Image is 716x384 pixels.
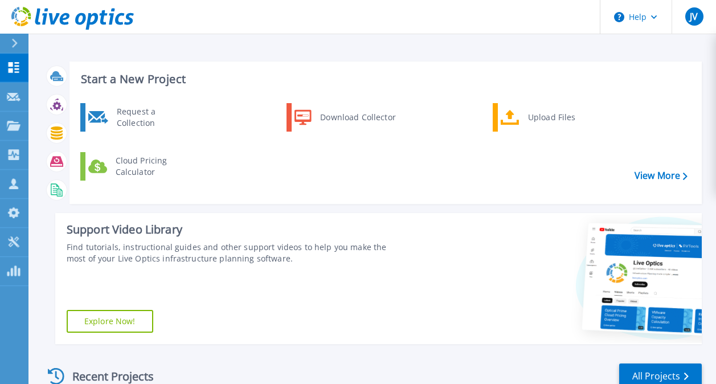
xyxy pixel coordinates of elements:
div: Upload Files [522,106,607,129]
div: Download Collector [314,106,400,129]
a: Download Collector [287,103,403,132]
div: Find tutorials, instructional guides and other support videos to help you make the most of your L... [67,242,403,264]
a: Upload Files [493,103,609,132]
a: Cloud Pricing Calculator [80,152,197,181]
div: Cloud Pricing Calculator [110,155,194,178]
a: View More [635,170,688,181]
div: Support Video Library [67,222,403,237]
a: Request a Collection [80,103,197,132]
h3: Start a New Project [81,73,687,85]
span: JV [690,12,698,21]
a: Explore Now! [67,310,153,333]
div: Request a Collection [111,106,194,129]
